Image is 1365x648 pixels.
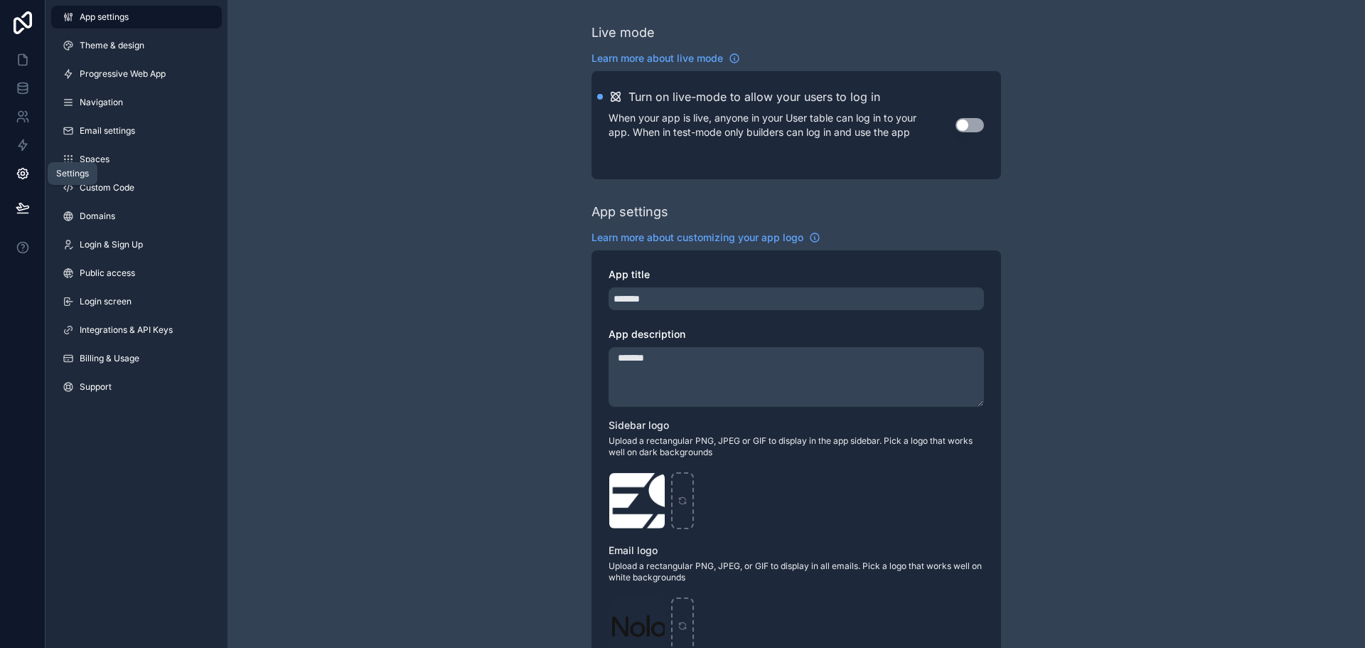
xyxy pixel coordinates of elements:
span: Sidebar logo [609,419,669,431]
a: Email settings [51,119,222,142]
span: Login & Sign Up [80,239,143,250]
a: Progressive Web App [51,63,222,85]
a: App settings [51,6,222,28]
div: App settings [591,202,668,222]
span: Email settings [80,125,135,137]
a: Spaces [51,148,222,171]
div: Live mode [591,23,655,43]
span: Learn more about live mode [591,51,723,65]
span: Upload a rectangular PNG, JPEG or GIF to display in the app sidebar. Pick a logo that works well ... [609,435,984,458]
a: Billing & Usage [51,347,222,370]
span: Spaces [80,154,109,165]
span: App description [609,328,685,340]
a: Integrations & API Keys [51,319,222,341]
a: Login & Sign Up [51,233,222,256]
a: Custom Code [51,176,222,199]
span: App title [609,268,650,280]
span: Navigation [80,97,123,108]
h2: Turn on live-mode to allow your users to log in [628,88,880,105]
a: Public access [51,262,222,285]
span: Upload a rectangular PNG, JPEG, or GIF to display in all emails. Pick a logo that works well on w... [609,561,984,583]
a: Login screen [51,290,222,313]
span: Email logo [609,544,658,556]
a: Learn more about live mode [591,51,740,65]
span: Support [80,381,112,393]
a: Navigation [51,91,222,114]
span: Domains [80,211,115,222]
a: Domains [51,205,222,228]
div: Settings [56,168,89,179]
a: Theme & design [51,34,222,57]
span: Integrations & API Keys [80,324,173,336]
span: Progressive Web App [80,68,166,80]
span: Login screen [80,296,132,307]
span: App settings [80,11,129,23]
span: Public access [80,267,135,279]
p: When your app is live, anyone in your User table can log in to your app. When in test-mode only b... [609,111,955,139]
a: Support [51,376,222,398]
span: Custom Code [80,182,134,193]
span: Billing & Usage [80,353,139,364]
span: Learn more about customizing your app logo [591,230,803,245]
a: Learn more about customizing your app logo [591,230,820,245]
span: Theme & design [80,40,144,51]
